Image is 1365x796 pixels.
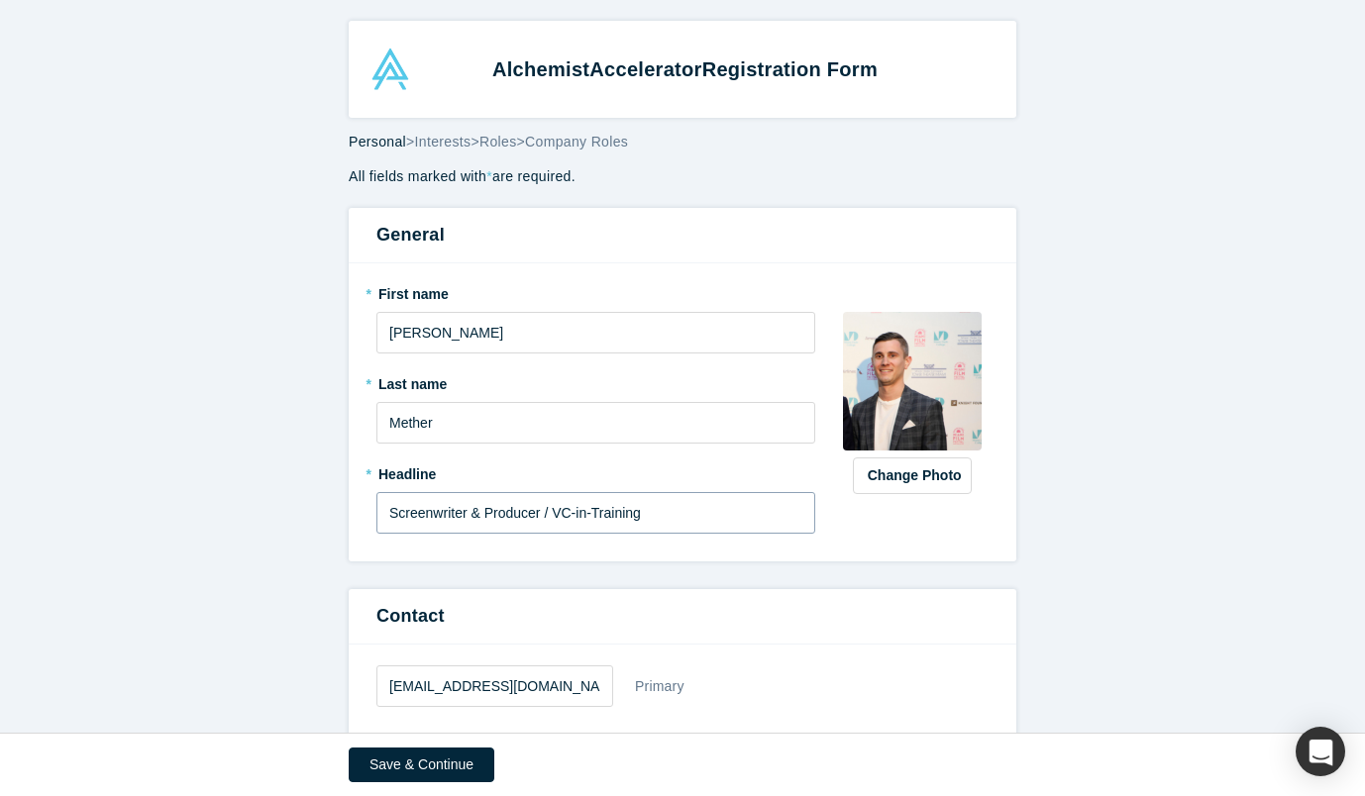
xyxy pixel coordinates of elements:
strong: Alchemist Registration Form [492,58,878,80]
span: Accelerator [589,58,701,80]
img: Alchemist Accelerator Logo [369,49,411,90]
span: Personal [349,134,406,149]
label: Headline [376,457,815,485]
p: All fields marked with are required. [349,166,1016,187]
label: First name [376,277,815,305]
button: Save & Continue [349,747,494,782]
span: Interests [415,134,472,149]
h3: Contact [376,603,989,630]
label: Last name [376,367,815,395]
span: Company Roles [525,134,628,149]
div: Primary [634,669,685,704]
img: Profile user default [843,312,982,450]
h3: General [376,222,989,249]
button: Change Photo [853,457,972,494]
span: Roles [479,134,517,149]
input: Partner, CEO [376,492,815,534]
div: > > > [349,132,1016,152]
